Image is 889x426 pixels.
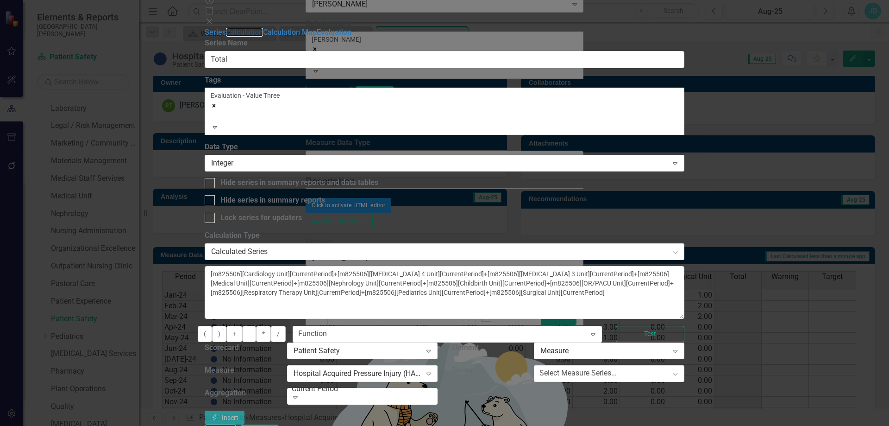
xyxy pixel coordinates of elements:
a: Calculation [226,28,263,37]
input: Series Name [205,51,684,68]
label: Data Type [205,142,684,153]
div: Function [298,329,327,339]
div: Hide series in summary reports and data tables [220,178,378,188]
label: Calculation Type [205,230,684,241]
div: Hospital Acquired Pressure Injury (HAPI) [294,368,421,379]
div: Calculated Series [211,246,668,257]
label: Aggregation [205,388,246,399]
div: Patient Safety [294,345,421,356]
a: Series [205,28,226,37]
button: - [242,326,256,342]
div: Integer [211,158,668,169]
a: Evaluation [317,28,351,37]
div: Measure [540,345,668,356]
div: Hide series in summary reports [220,195,325,206]
label: Series [451,365,473,376]
button: Test [616,326,684,342]
label: Measure [205,365,234,376]
label: Element [451,343,479,353]
div: Remove [object Object] [211,100,678,109]
button: Insert [205,411,244,425]
textarea: [m825506][Cardiology Unit][CurrentPeriod]+[m825506][[MEDICAL_DATA] 4 Unit][CurrentPeriod]+[m82550... [205,266,684,319]
div: Current Period [292,383,438,394]
div: Lock series for updaters [220,213,302,223]
button: + [226,326,242,342]
label: Series Name [205,38,684,49]
label: Scorecard [205,343,239,353]
button: ) [212,326,226,342]
label: Tags [205,75,684,86]
a: Calculation Map [263,28,317,37]
button: / [271,326,286,342]
span: Evaluation - Value Three [211,92,280,99]
div: Select Measure Series... [539,368,617,379]
button: ( [198,326,212,342]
